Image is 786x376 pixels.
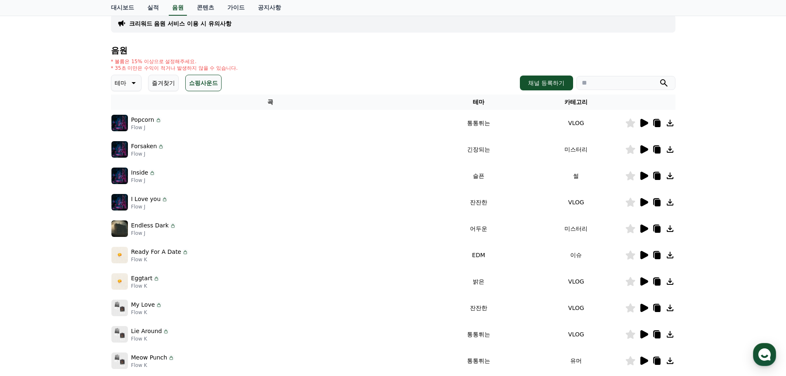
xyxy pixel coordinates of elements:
[111,141,128,158] img: music
[111,65,238,71] p: * 35초 미만은 수익이 적거나 발생하지 않을 수 있습니다.
[430,189,527,215] td: 잔잔한
[527,242,625,268] td: 이슈
[148,75,179,91] button: 즐겨찾기
[131,248,182,256] p: Ready For A Date
[131,124,162,131] p: Flow J
[111,168,128,184] img: music
[527,110,625,136] td: VLOG
[111,194,128,210] img: music
[131,362,175,369] p: Flow K
[430,95,527,110] th: 테마
[111,95,430,110] th: 곡
[131,221,169,230] p: Endless Dark
[2,262,54,282] a: 홈
[131,300,155,309] p: My Love
[527,189,625,215] td: VLOG
[129,19,231,28] a: 크리워드 음원 서비스 이용 시 유의사항
[131,353,168,362] p: Meow Punch
[131,309,163,316] p: Flow K
[430,110,527,136] td: 통통튀는
[185,75,222,91] button: 쇼핑사운드
[430,163,527,189] td: 슬픈
[111,46,675,55] h4: 음원
[111,326,128,343] img: music
[76,274,85,281] span: 대화
[527,295,625,321] td: VLOG
[131,168,149,177] p: Inside
[527,163,625,189] td: 썰
[131,116,154,124] p: Popcorn
[527,348,625,374] td: 유머
[527,321,625,348] td: VLOG
[54,262,106,282] a: 대화
[131,203,168,210] p: Flow J
[111,58,238,65] p: * 볼륨은 15% 이상으로 설정해주세요.
[520,76,573,90] button: 채널 등록하기
[127,274,137,281] span: 설정
[430,348,527,374] td: 통통튀는
[111,115,128,131] img: music
[131,256,189,263] p: Flow K
[430,295,527,321] td: 잔잔한
[527,95,625,110] th: 카테고리
[111,300,128,316] img: music
[527,215,625,242] td: 미스터리
[430,215,527,242] td: 어두운
[430,268,527,295] td: 밝은
[131,274,153,283] p: Eggtart
[430,242,527,268] td: EDM
[111,220,128,237] img: music
[131,142,157,151] p: Forsaken
[111,352,128,369] img: music
[111,75,142,91] button: 테마
[26,274,31,281] span: 홈
[115,77,126,89] p: 테마
[527,268,625,295] td: VLOG
[111,247,128,263] img: music
[111,273,128,290] img: music
[131,283,160,289] p: Flow K
[106,262,158,282] a: 설정
[430,321,527,348] td: 통통튀는
[430,136,527,163] td: 긴장되는
[131,151,165,157] p: Flow J
[131,327,162,336] p: Lie Around
[527,136,625,163] td: 미스터리
[131,177,156,184] p: Flow J
[131,230,176,236] p: Flow J
[131,195,161,203] p: I Love you
[131,336,170,342] p: Flow K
